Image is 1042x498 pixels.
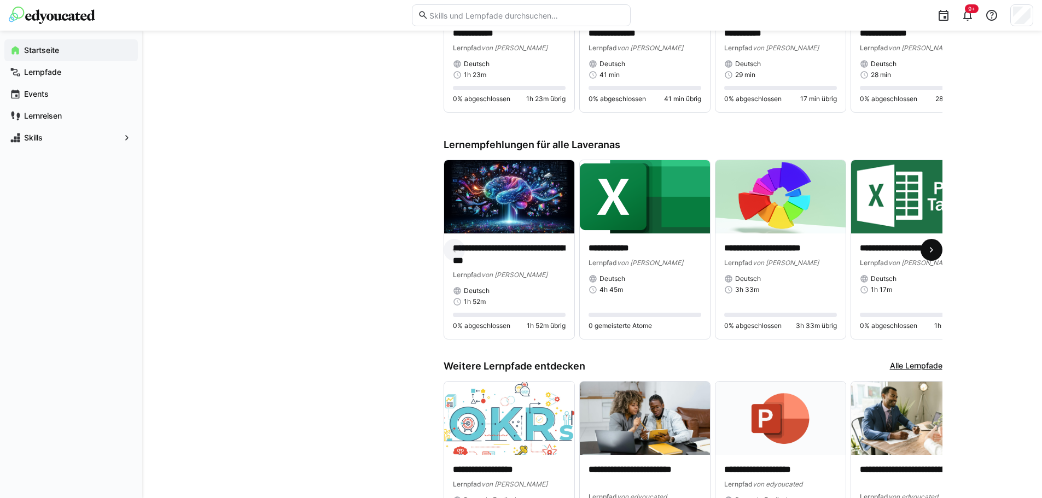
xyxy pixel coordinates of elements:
[599,71,620,79] span: 41 min
[464,60,490,68] span: Deutsch
[428,10,624,20] input: Skills und Lernpfade durchsuchen…
[453,95,510,103] span: 0% abgeschlossen
[464,297,486,306] span: 1h 52m
[481,44,548,52] span: von [PERSON_NAME]
[851,160,981,233] img: image
[796,321,837,330] span: 3h 33m übrig
[871,60,897,68] span: Deutsch
[871,285,892,294] span: 1h 17m
[599,274,625,283] span: Deutsch
[444,139,942,151] h3: Lernempfehlungen für alle Laveranas
[724,259,753,267] span: Lernpfad
[444,360,585,372] h3: Weitere Lernpfade entdecken
[664,95,701,103] span: 41 min übrig
[453,44,481,52] span: Lernpfad
[526,95,566,103] span: 1h 23m übrig
[453,321,510,330] span: 0% abgeschlossen
[444,160,574,233] img: image
[753,480,802,488] span: von edyoucated
[871,71,891,79] span: 28 min
[753,259,819,267] span: von [PERSON_NAME]
[800,95,837,103] span: 17 min übrig
[888,259,954,267] span: von [PERSON_NAME]
[453,480,481,488] span: Lernpfad
[735,60,761,68] span: Deutsch
[453,271,481,279] span: Lernpfad
[464,286,490,295] span: Deutsch
[724,480,753,488] span: Lernpfad
[481,480,548,488] span: von [PERSON_NAME]
[589,259,617,267] span: Lernpfad
[724,321,782,330] span: 0% abgeschlossen
[715,382,846,455] img: image
[968,5,975,12] span: 9+
[753,44,819,52] span: von [PERSON_NAME]
[617,259,683,267] span: von [PERSON_NAME]
[580,160,710,233] img: image
[860,95,917,103] span: 0% abgeschlossen
[934,321,973,330] span: 1h 17m übrig
[890,360,942,372] a: Alle Lernpfade
[715,160,846,233] img: image
[935,95,973,103] span: 28 min übrig
[589,321,652,330] span: 0 gemeisterte Atome
[589,44,617,52] span: Lernpfad
[871,274,897,283] span: Deutsch
[599,285,623,294] span: 4h 45m
[724,95,782,103] span: 0% abgeschlossen
[888,44,954,52] span: von [PERSON_NAME]
[444,382,574,455] img: image
[851,382,981,455] img: image
[481,271,548,279] span: von [PERSON_NAME]
[527,321,566,330] span: 1h 52m übrig
[735,285,759,294] span: 3h 33m
[464,71,486,79] span: 1h 23m
[860,44,888,52] span: Lernpfad
[735,71,755,79] span: 29 min
[617,44,683,52] span: von [PERSON_NAME]
[860,259,888,267] span: Lernpfad
[599,60,625,68] span: Deutsch
[724,44,753,52] span: Lernpfad
[580,382,710,455] img: image
[589,95,646,103] span: 0% abgeschlossen
[860,321,917,330] span: 0% abgeschlossen
[735,274,761,283] span: Deutsch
